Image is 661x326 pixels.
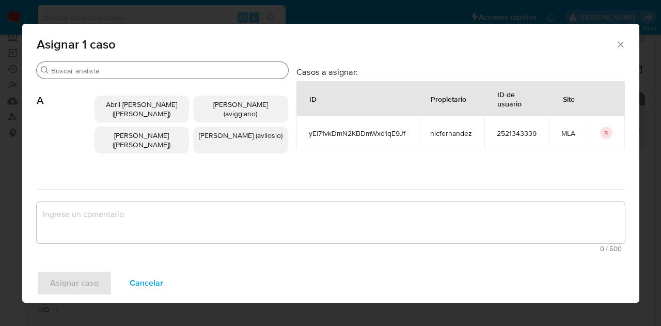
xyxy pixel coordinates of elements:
input: Buscar analista [51,66,284,75]
span: yEi71vkDmN2KBDmWxd1qE9Jf [309,129,405,138]
div: [PERSON_NAME] (avilosio) [193,127,288,153]
span: [PERSON_NAME] (avilosio) [199,130,282,141]
span: Máximo 500 caracteres [40,245,622,252]
div: [PERSON_NAME] ([PERSON_NAME]) [95,127,190,153]
div: Propietario [418,86,479,111]
span: Asignar 1 caso [37,38,616,51]
h3: Casos a asignar: [296,67,625,77]
button: Cerrar ventana [616,39,625,49]
span: MLA [561,129,575,138]
span: [PERSON_NAME] ([PERSON_NAME]) [113,130,170,150]
span: [PERSON_NAME] (aviggiano) [213,99,268,119]
span: A [37,79,95,107]
div: Abril [PERSON_NAME] ([PERSON_NAME]) [95,96,190,122]
span: 2521343339 [497,129,537,138]
div: [PERSON_NAME] (aviggiano) [193,96,288,122]
div: assign-modal [22,24,639,303]
button: Cancelar [116,271,177,296]
div: ID [297,86,329,111]
span: nicfernandez [430,129,472,138]
button: Buscar [41,66,49,74]
div: ID de usuario [485,82,548,116]
div: Site [550,86,587,111]
span: Abril [PERSON_NAME] ([PERSON_NAME]) [106,99,177,119]
span: Cancelar [130,272,163,294]
button: icon-button [600,127,612,139]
